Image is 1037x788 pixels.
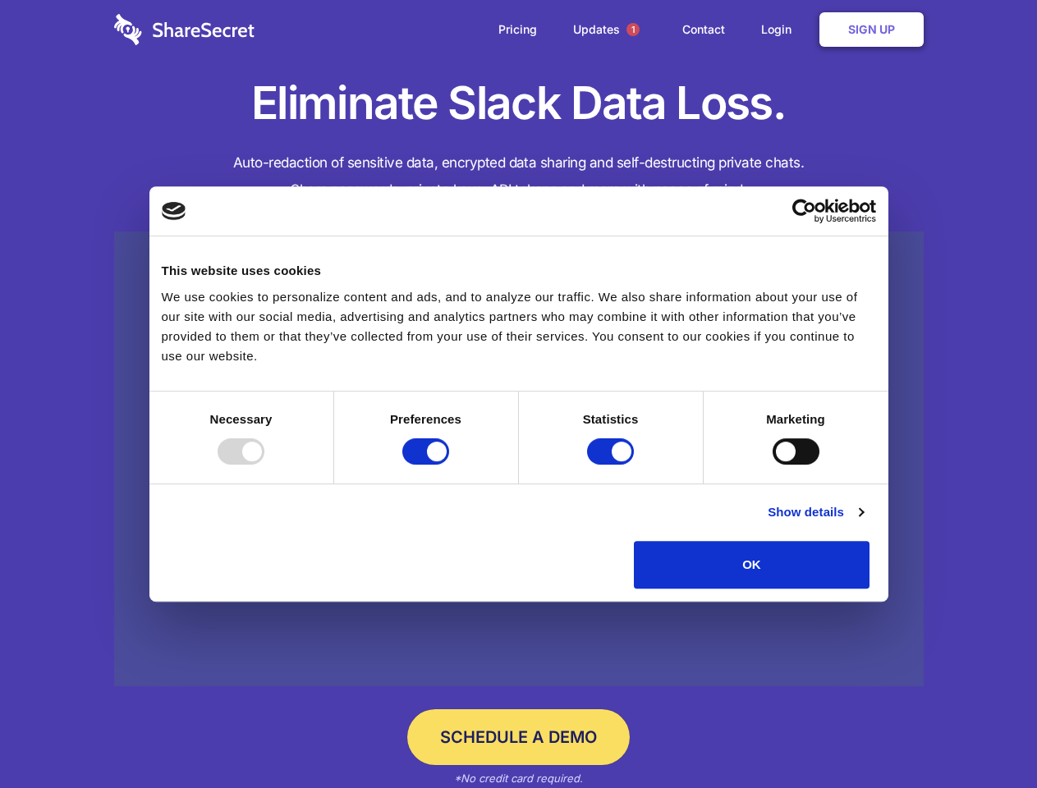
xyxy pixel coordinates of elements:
div: This website uses cookies [162,261,876,281]
h1: Eliminate Slack Data Loss. [114,74,924,133]
a: Sign Up [819,12,924,47]
a: Show details [768,502,863,522]
em: *No credit card required. [454,772,583,785]
h4: Auto-redaction of sensitive data, encrypted data sharing and self-destructing private chats. Shar... [114,149,924,204]
a: Wistia video thumbnail [114,231,924,687]
a: Schedule a Demo [407,709,630,765]
span: 1 [626,23,640,36]
a: Pricing [482,4,553,55]
div: We use cookies to personalize content and ads, and to analyze our traffic. We also share informat... [162,287,876,366]
a: Contact [666,4,741,55]
strong: Necessary [210,412,273,426]
strong: Statistics [583,412,639,426]
img: logo [162,202,186,220]
strong: Preferences [390,412,461,426]
a: Usercentrics Cookiebot - opens in a new window [732,199,876,223]
strong: Marketing [766,412,825,426]
a: Login [745,4,816,55]
button: OK [634,541,870,589]
img: logo-wordmark-white-trans-d4663122ce5f474addd5e946df7df03e33cb6a1c49d2221995e7729f52c070b2.svg [114,14,255,45]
